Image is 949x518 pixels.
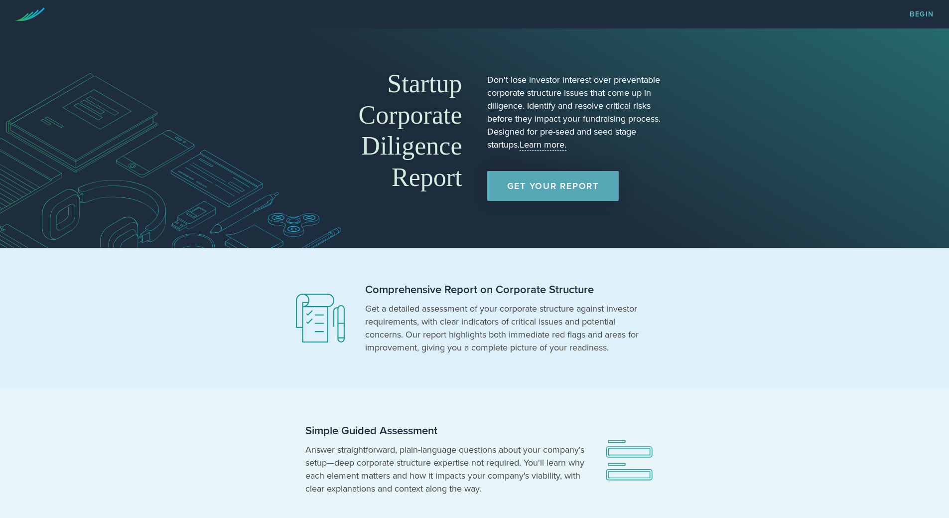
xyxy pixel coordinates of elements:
a: Get Your Report [487,171,619,201]
p: Don't lose investor interest over preventable corporate structure issues that come up in diligenc... [487,73,664,151]
h2: Comprehensive Report on Corporate Structure [365,283,644,297]
a: Learn more. [520,139,566,151]
h2: Simple Guided Assessment [305,424,584,438]
h1: Startup Corporate Diligence Report [285,68,462,193]
p: Answer straightforward, plain-language questions about your company's setup—deep corporate struct... [305,443,584,495]
a: Begin [910,11,934,18]
p: Get a detailed assessment of your corporate structure against investor requirements, with clear i... [365,302,644,354]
